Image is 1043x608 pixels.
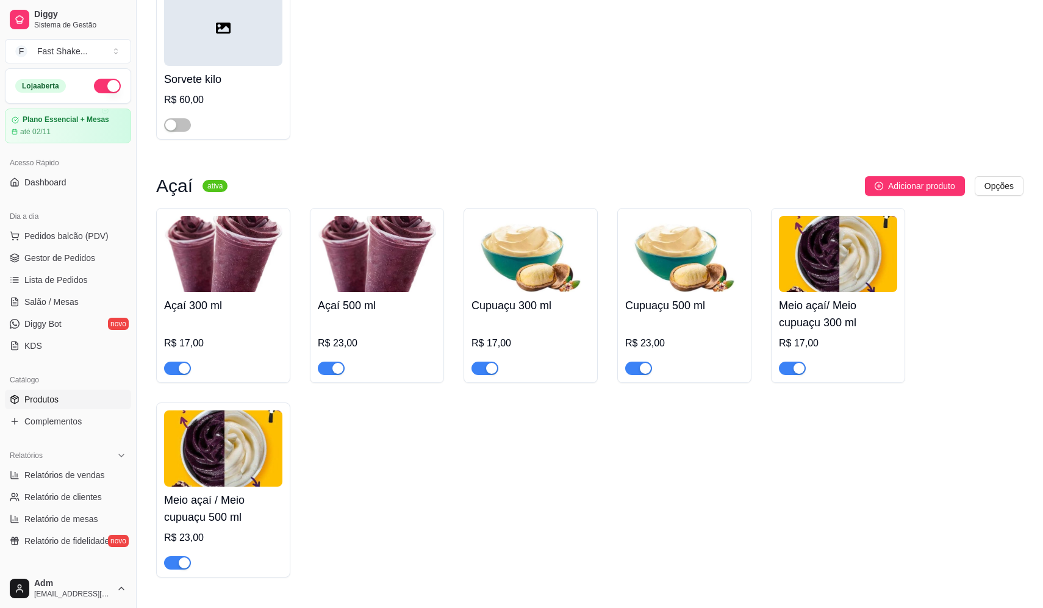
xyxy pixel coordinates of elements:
span: KDS [24,340,42,352]
a: KDS [5,336,131,356]
img: product-image [164,410,282,487]
a: Gestor de Pedidos [5,248,131,268]
a: Complementos [5,412,131,431]
a: Relatórios de vendas [5,465,131,485]
div: R$ 23,00 [318,336,436,351]
a: Relatório de clientes [5,487,131,507]
div: Acesso Rápido [5,153,131,173]
a: Lista de Pedidos [5,270,131,290]
div: R$ 60,00 [164,93,282,107]
div: Catálogo [5,370,131,390]
div: Fast Shake ... [37,45,88,57]
h4: Cupuaçu 500 ml [625,297,744,314]
span: Adicionar produto [888,179,955,193]
span: Lista de Pedidos [24,274,88,286]
span: Diggy Bot [24,318,62,330]
a: Produtos [5,390,131,409]
div: Gerenciar [5,565,131,585]
div: R$ 17,00 [164,336,282,351]
span: plus-circle [875,182,883,190]
span: Pedidos balcão (PDV) [24,230,109,242]
button: Pedidos balcão (PDV) [5,226,131,246]
span: Adm [34,578,112,589]
img: product-image [625,216,744,292]
span: [EMAIL_ADDRESS][DOMAIN_NAME] [34,589,112,599]
span: Opções [984,179,1014,193]
button: Select a team [5,39,131,63]
a: Relatório de mesas [5,509,131,529]
span: Relatórios [10,451,43,460]
img: product-image [779,216,897,292]
h4: Meio açaí/ Meio cupuaçu 300 ml [779,297,897,331]
h3: Açaí [156,179,193,193]
div: Loja aberta [15,79,66,93]
span: Diggy [34,9,126,20]
span: Produtos [24,393,59,406]
div: R$ 23,00 [164,531,282,545]
span: Relatório de clientes [24,491,102,503]
span: F [15,45,27,57]
a: Salão / Mesas [5,292,131,312]
div: R$ 17,00 [779,336,897,351]
img: product-image [164,216,282,292]
span: Salão / Mesas [24,296,79,308]
span: Relatórios de vendas [24,469,105,481]
div: R$ 17,00 [471,336,590,351]
span: Relatório de fidelidade [24,535,109,547]
button: Adicionar produto [865,176,965,196]
div: Dia a dia [5,207,131,226]
article: até 02/11 [20,127,51,137]
a: Relatório de fidelidadenovo [5,531,131,551]
h4: Cupuaçu 300 ml [471,297,590,314]
span: Gestor de Pedidos [24,252,95,264]
button: Alterar Status [94,79,121,93]
img: product-image [318,216,436,292]
article: Plano Essencial + Mesas [23,115,109,124]
span: Dashboard [24,176,66,188]
h4: Açaí 500 ml [318,297,436,314]
a: Plano Essencial + Mesasaté 02/11 [5,109,131,143]
h4: Meio açaí / Meio cupuaçu 500 ml [164,492,282,526]
button: Adm[EMAIL_ADDRESS][DOMAIN_NAME] [5,574,131,603]
img: product-image [471,216,590,292]
a: DiggySistema de Gestão [5,5,131,34]
span: Sistema de Gestão [34,20,126,30]
div: R$ 23,00 [625,336,744,351]
sup: ativa [203,180,228,192]
h4: Açaí 300 ml [164,297,282,314]
h4: Sorvete kilo [164,71,282,88]
button: Opções [975,176,1023,196]
a: Dashboard [5,173,131,192]
span: Relatório de mesas [24,513,98,525]
span: Complementos [24,415,82,427]
a: Diggy Botnovo [5,314,131,334]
